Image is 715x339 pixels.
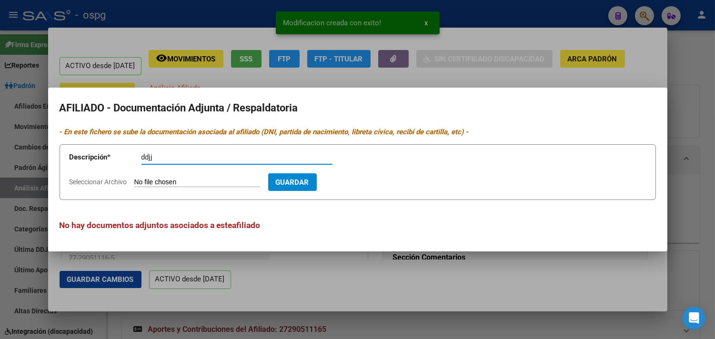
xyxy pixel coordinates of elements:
[276,178,309,187] span: Guardar
[232,220,261,230] span: afiliado
[70,152,141,163] p: Descripción
[60,128,469,136] i: - En este fichero se sube la documentación asociada al afiliado (DNI, partida de nacimiento, libr...
[60,219,656,231] h3: No hay documentos adjuntos asociados a este
[683,307,705,329] div: Open Intercom Messenger
[60,99,656,117] h2: AFILIADO - Documentación Adjunta / Respaldatoria
[70,178,127,186] span: Seleccionar Archivo
[268,173,317,191] button: Guardar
